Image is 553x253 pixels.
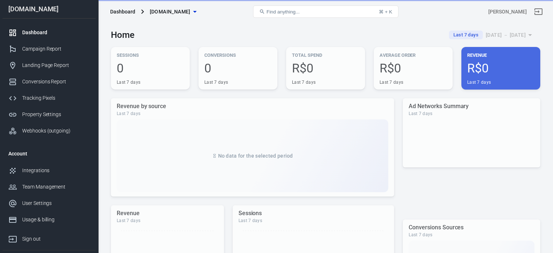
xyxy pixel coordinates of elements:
div: Sign out [22,235,90,243]
div: ⌘ + K [379,9,392,15]
div: [DOMAIN_NAME] [3,6,96,12]
a: Webhooks (outgoing) [3,123,96,139]
button: [DOMAIN_NAME] [147,5,199,19]
a: Tracking Pixels [3,90,96,106]
div: Team Management [22,183,90,191]
div: Webhooks (outgoing) [22,127,90,135]
a: Usage & billing [3,212,96,228]
a: Dashboard [3,24,96,41]
div: Campaign Report [22,45,90,53]
div: Dashboard [22,29,90,36]
a: Sign out [3,228,96,247]
a: Team Management [3,179,96,195]
h3: Home [111,30,135,40]
div: Account id: 4UGDXuEy [488,8,527,16]
button: Find anything...⌘ + K [253,5,398,18]
div: Tracking Pixels [22,94,90,102]
div: Usage & billing [22,216,90,224]
span: Find anything... [267,9,300,15]
a: Conversions Report [3,74,96,90]
div: Landing Page Report [22,62,90,69]
a: Landing Page Report [3,57,96,74]
div: Property Settings [22,111,90,118]
div: Dashboard [110,8,135,15]
a: Property Settings [3,106,96,123]
li: Account [3,145,96,162]
span: bdcnews.site [150,7,191,16]
div: User Settings [22,199,90,207]
a: Campaign Report [3,41,96,57]
a: Sign out [530,3,547,20]
div: Integrations [22,167,90,174]
a: Integrations [3,162,96,179]
div: Conversions Report [22,78,90,86]
a: User Settings [3,195,96,212]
